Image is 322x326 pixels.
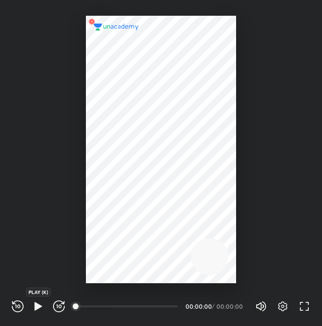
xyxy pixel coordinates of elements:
div: 00:00:00 [186,303,210,309]
img: wMgqJGBwKWe8AAAAABJRU5ErkJggg== [86,16,98,28]
div: 00:00:00 [216,303,243,309]
img: logo.2a7e12a2.svg [94,24,139,30]
div: PLAY (K) [26,288,51,296]
div: / [212,303,215,309]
